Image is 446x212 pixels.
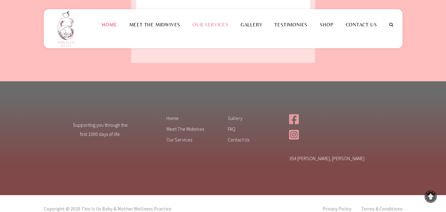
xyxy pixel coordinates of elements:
a: Contact Us [340,22,383,28]
center: Supporting you through the first 1000 days of life. [44,120,157,139]
a: FAQ [228,125,280,135]
a: To Top [425,191,437,203]
a: Contact Us [228,136,280,146]
a: Meet The Midwives [166,125,219,135]
p: 354 [PERSON_NAME], [PERSON_NAME] [289,154,402,163]
a: Testimonies [268,22,314,28]
a: Gallery [234,22,269,28]
a: Meet the Midwives [123,22,187,28]
a: Our Services [186,22,234,28]
a: Gallery [228,114,280,124]
a: Shop [314,22,339,28]
a: Home [166,114,219,124]
img: facebook-square.svg [289,114,299,125]
a: Home [96,22,123,28]
a: Our Services [166,136,219,146]
a: Privacy Policy [322,206,351,212]
a: Terms & Conditions [361,206,402,212]
img: instagram-square.svg [289,129,299,141]
img: This is us practice [53,9,81,48]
